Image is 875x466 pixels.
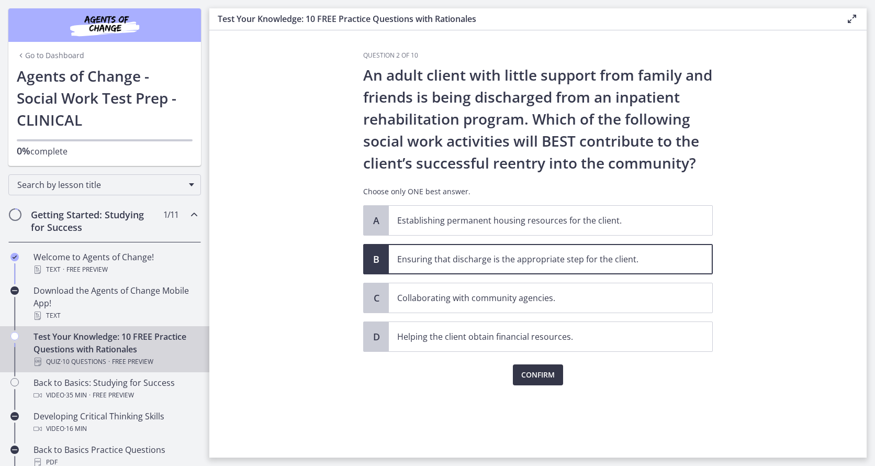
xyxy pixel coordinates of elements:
div: Search by lesson title [8,174,201,195]
img: Agents of Change Social Work Test Prep [42,13,167,38]
span: · 35 min [64,389,87,402]
div: Text [33,263,197,276]
span: Free preview [93,389,134,402]
div: Test Your Knowledge: 10 FREE Practice Questions with Rationales [33,330,197,368]
span: C [370,292,383,304]
div: Quiz [33,356,197,368]
h3: Question 2 of 10 [363,51,713,60]
p: An adult client with little support from family and friends is being discharged from an inpatient... [363,64,713,174]
span: · 10 Questions [61,356,106,368]
a: Go to Dashboard [17,50,84,61]
span: A [370,214,383,227]
span: · 16 min [64,423,87,435]
h2: Getting Started: Studying for Success [31,208,159,234]
span: Search by lesson title [17,179,184,191]
p: Collaborating with community agencies. [397,292,683,304]
div: Welcome to Agents of Change! [33,251,197,276]
h1: Agents of Change - Social Work Test Prep - CLINICAL [17,65,193,131]
span: D [370,330,383,343]
span: Free preview [66,263,108,276]
i: Completed [10,253,19,261]
div: Video [33,423,197,435]
div: Text [33,309,197,322]
p: complete [17,145,193,158]
span: · [89,389,91,402]
button: Confirm [513,364,563,385]
span: · [63,263,64,276]
span: B [370,253,383,265]
span: · [108,356,110,368]
span: Free preview [112,356,153,368]
div: Back to Basics: Studying for Success [33,376,197,402]
div: Download the Agents of Change Mobile App! [33,284,197,322]
span: Confirm [521,369,555,381]
p: Helping the client obtain financial resources. [397,330,683,343]
div: Developing Critical Thinking Skills [33,410,197,435]
p: Ensuring that discharge is the appropriate step for the client. [397,253,683,265]
div: Video [33,389,197,402]
h3: Test Your Knowledge: 10 FREE Practice Questions with Rationales [218,13,829,25]
p: Choose only ONE best answer. [363,186,713,197]
span: 1 / 11 [163,208,178,221]
p: Establishing permanent housing resources for the client. [397,214,683,227]
span: 0% [17,145,30,157]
